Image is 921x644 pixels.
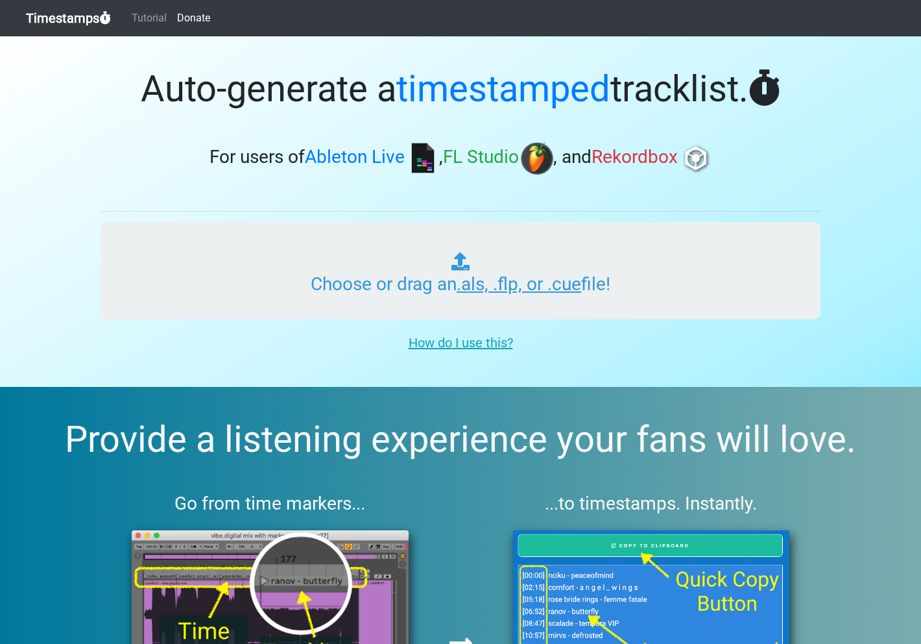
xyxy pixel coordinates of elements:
span: FL Studio [443,147,519,168]
a: Tutorial [126,5,172,31]
h3: Go from time markers... [101,493,440,515]
img: fl.png [521,142,553,175]
a: Timestamps [26,5,111,31]
h1: Auto-generate a tracklist. [101,68,820,111]
a: Donate [172,5,215,31]
img: ableton.png [407,142,439,175]
u: How do I use this? [409,335,513,351]
h3: For users of , , and [101,142,820,175]
span: timestamped [396,68,610,110]
h3: ...to timestamps. Instantly. [482,493,821,515]
span: Rekordbox [592,147,678,168]
span: Ableton Live [305,147,405,168]
h2: Provide a listening experience your fans will love. [31,418,890,462]
img: rb.png [680,142,712,175]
